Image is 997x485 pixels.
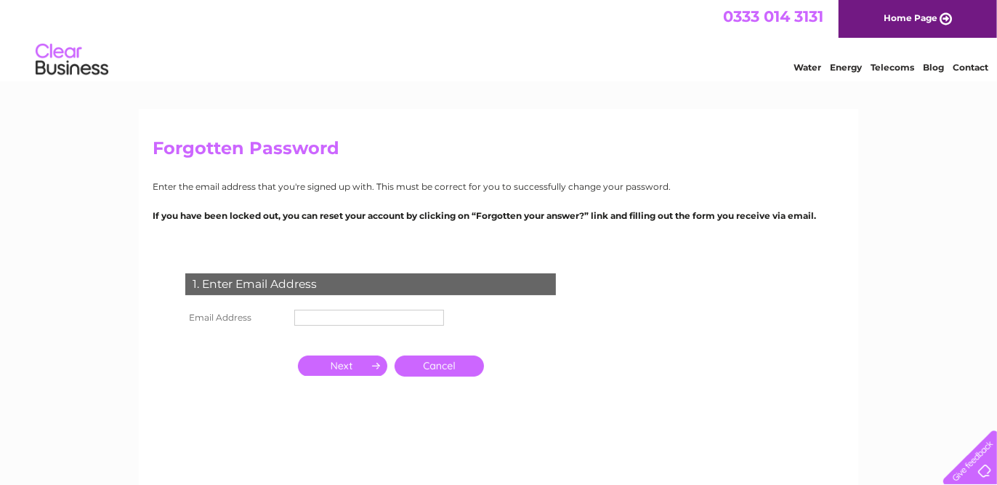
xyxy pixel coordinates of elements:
[153,209,844,223] p: If you have been locked out, you can reset your account by clicking on “Forgotten your answer?” l...
[723,7,823,25] a: 0333 014 3131
[153,180,844,193] p: Enter the email address that you're signed up with. This must be correct for you to successfully ...
[185,273,556,295] div: 1. Enter Email Address
[923,62,944,73] a: Blog
[156,8,843,71] div: Clear Business is a trading name of Verastar Limited (registered in [GEOGRAPHIC_DATA] No. 3667643...
[953,62,988,73] a: Contact
[153,138,844,166] h2: Forgotten Password
[794,62,821,73] a: Water
[395,356,484,377] a: Cancel
[35,38,109,82] img: logo.png
[871,62,914,73] a: Telecoms
[830,62,862,73] a: Energy
[182,306,291,329] th: Email Address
